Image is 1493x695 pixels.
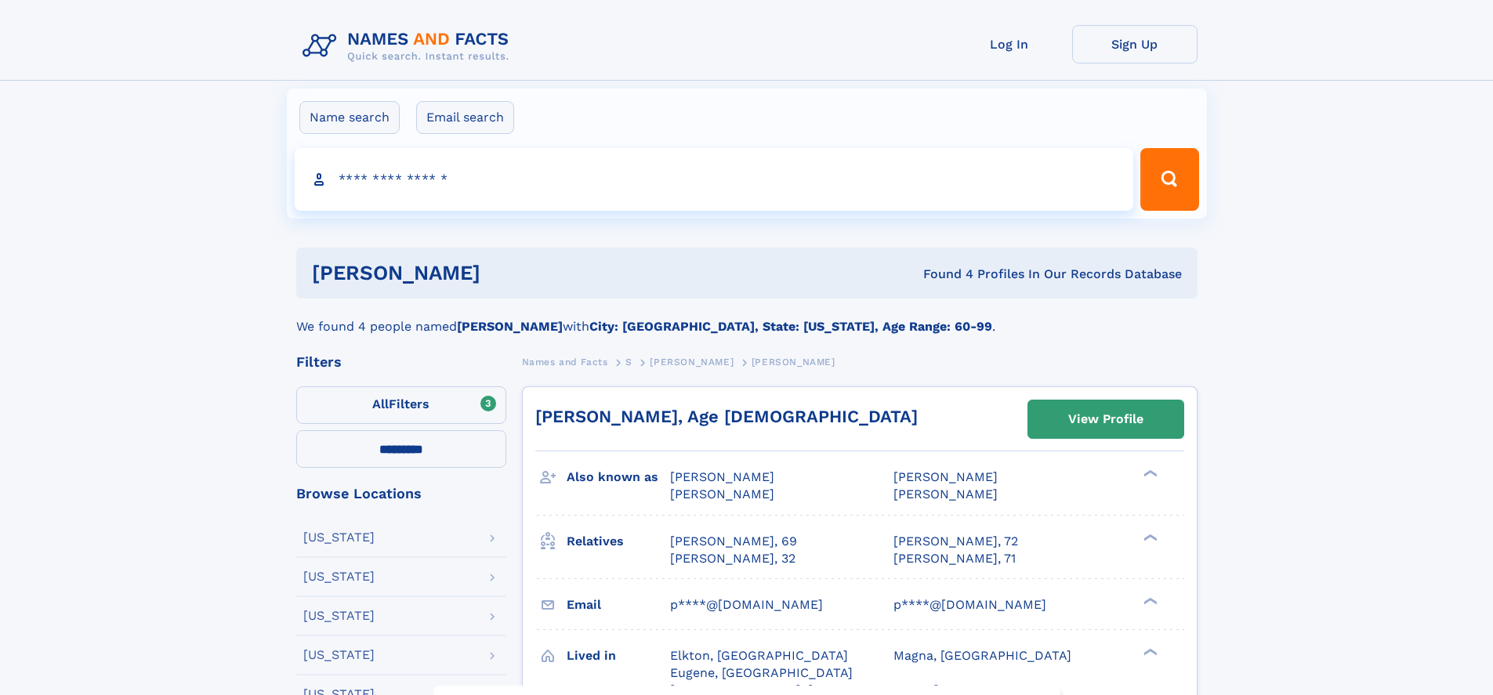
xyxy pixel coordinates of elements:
div: [US_STATE] [303,610,375,622]
div: ❯ [1140,469,1158,479]
span: All [372,396,389,411]
button: Search Button [1140,148,1198,211]
div: [US_STATE] [303,531,375,544]
div: [US_STATE] [303,649,375,661]
b: [PERSON_NAME] [457,319,563,334]
span: S [625,357,632,367]
a: View Profile [1028,400,1183,438]
div: Found 4 Profiles In Our Records Database [701,266,1182,283]
a: [PERSON_NAME], Age [DEMOGRAPHIC_DATA] [535,407,918,426]
a: Sign Up [1072,25,1198,63]
span: [PERSON_NAME] [670,487,774,501]
a: S [625,352,632,371]
img: Logo Names and Facts [296,25,522,67]
span: Elkton, [GEOGRAPHIC_DATA] [670,648,848,663]
span: [PERSON_NAME] [893,469,998,484]
label: Name search [299,101,400,134]
div: Filters [296,355,506,369]
label: Filters [296,386,506,424]
h3: Lived in [567,643,670,669]
span: [PERSON_NAME] [893,487,998,501]
span: Magna, [GEOGRAPHIC_DATA] [893,648,1071,663]
span: [PERSON_NAME] [650,357,734,367]
h3: Relatives [567,528,670,555]
a: [PERSON_NAME], 71 [893,550,1016,567]
label: Email search [416,101,514,134]
div: ❯ [1140,532,1158,542]
div: View Profile [1068,401,1143,437]
span: [PERSON_NAME] [670,469,774,484]
div: Browse Locations [296,487,506,501]
span: [PERSON_NAME] [752,357,835,367]
h3: Also known as [567,464,670,490]
div: [US_STATE] [303,570,375,583]
a: [PERSON_NAME], 32 [670,550,795,567]
span: Eugene, [GEOGRAPHIC_DATA] [670,665,853,680]
div: ❯ [1140,595,1158,606]
input: search input [295,148,1134,211]
h1: [PERSON_NAME] [312,263,702,283]
div: ❯ [1140,646,1158,657]
h3: Email [567,592,670,618]
div: We found 4 people named with . [296,299,1198,336]
b: City: [GEOGRAPHIC_DATA], State: [US_STATE], Age Range: 60-99 [589,319,992,334]
a: Log In [947,25,1072,63]
a: [PERSON_NAME], 69 [670,533,797,550]
a: Names and Facts [522,352,608,371]
a: [PERSON_NAME], 72 [893,533,1018,550]
a: [PERSON_NAME] [650,352,734,371]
